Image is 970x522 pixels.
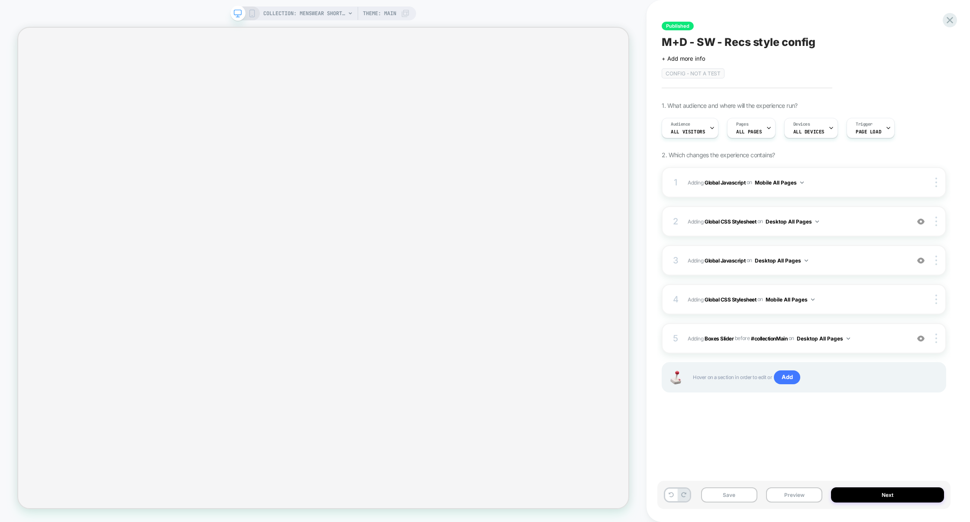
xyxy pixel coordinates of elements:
span: Audience [671,121,690,127]
img: close [935,178,937,187]
span: 2. Which changes the experience contains? [662,151,775,159]
div: 3 [671,253,680,268]
img: down arrow [847,337,850,340]
span: + Add more info [662,55,705,62]
span: on [747,256,752,265]
button: Save [701,487,757,503]
img: Joystick [667,371,684,384]
img: down arrow [811,298,815,301]
button: Desktop All Pages [797,333,850,344]
span: ALL DEVICES [793,129,824,135]
span: Adding [688,216,905,227]
b: Global CSS Stylesheet [705,218,756,224]
img: down arrow [800,182,804,184]
img: crossed eye [917,257,925,264]
img: close [935,334,937,343]
button: Mobile All Pages [766,294,815,305]
img: close [935,295,937,304]
span: #collectionMain [751,335,787,341]
span: ALL PAGES [736,129,762,135]
span: Adding [688,177,905,188]
span: COLLECTION: Menswear Shorts (Category) [263,6,346,20]
div: 2 [671,214,680,229]
span: Adding [688,255,905,266]
button: Desktop All Pages [766,216,819,227]
img: crossed eye [917,218,925,225]
span: 1. What audience and where will the experience run? [662,102,797,109]
span: on [747,178,752,187]
div: 5 [671,331,680,346]
span: on [757,217,763,226]
img: down arrow [815,220,819,223]
span: Add [774,370,800,384]
span: Published [662,22,694,30]
span: on [789,334,794,343]
button: Desktop All Pages [755,255,808,266]
span: BEFORE [735,335,750,341]
span: M+D - SW - Recs style config [662,36,815,49]
span: Adding [688,294,905,305]
b: Global Javascript [705,257,745,263]
span: All Visitors [671,129,705,135]
div: 1 [671,175,680,190]
span: Page Load [856,129,881,135]
img: close [935,256,937,265]
span: Hover on a section in order to edit or [693,370,937,384]
img: down arrow [805,259,808,262]
span: Pages [736,121,748,127]
b: Global Javascript [705,179,745,185]
span: Adding [688,335,734,341]
span: CONFIG - NOT A TEST [662,68,724,78]
b: Global CSS Stylesheet [705,296,756,302]
span: on [757,295,763,304]
button: Mobile All Pages [755,177,804,188]
img: crossed eye [917,335,925,342]
span: Theme: MAIN [363,6,396,20]
span: Trigger [856,121,873,127]
div: 4 [671,292,680,307]
b: Boxes Slider [705,335,734,341]
button: Preview [766,487,822,503]
span: Devices [793,121,810,127]
button: Next [831,487,944,503]
img: close [935,217,937,226]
